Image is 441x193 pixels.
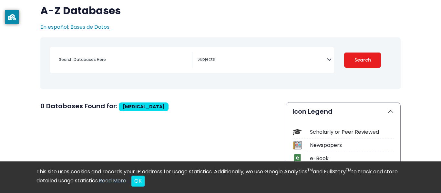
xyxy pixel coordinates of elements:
[293,128,302,136] img: Icon Scholarly or Peer Reviewed
[346,167,351,173] sup: TM
[40,37,401,89] nav: Search filters
[99,177,126,184] a: Read More
[40,5,401,17] h1: A-Z Databases
[310,155,394,162] div: e-Book
[293,154,302,163] img: Icon e-Book
[310,141,394,149] div: Newspapers
[286,102,400,121] button: Icon Legend
[293,141,302,150] img: Icon Newspapers
[131,176,145,187] button: Close
[310,128,394,136] div: Scholarly or Peer Reviewed
[40,23,109,31] a: En español: Bases de Datos
[40,101,118,111] span: 0 Databases Found for:
[307,167,313,173] sup: TM
[55,55,192,64] input: Search database by title or keyword
[123,103,165,110] span: [MEDICAL_DATA]
[36,168,405,187] div: This site uses cookies and records your IP address for usage statistics. Additionally, we use Goo...
[5,10,19,24] button: privacy banner
[344,53,381,68] button: Submit for Search Results
[198,57,327,63] textarea: Search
